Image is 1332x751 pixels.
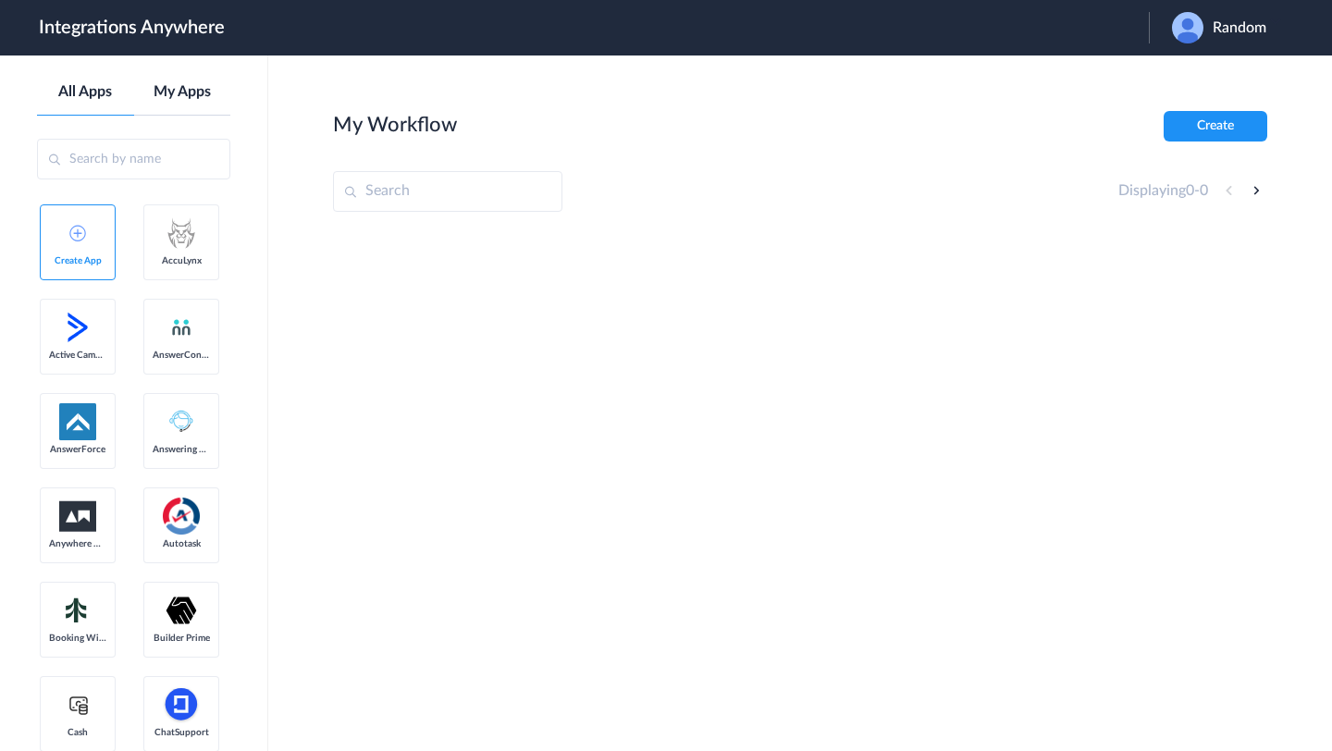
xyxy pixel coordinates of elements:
[163,686,200,723] img: chatsupport-icon.svg
[153,350,210,361] span: AnswerConnect
[163,592,200,629] img: builder-prime-logo.svg
[1172,12,1203,43] img: user.png
[59,309,96,346] img: active-campaign-logo.svg
[1186,183,1194,198] span: 0
[170,316,192,339] img: answerconnect-logo.svg
[163,215,200,252] img: acculynx-logo.svg
[67,694,90,716] img: cash-logo.svg
[134,83,231,101] a: My Apps
[1213,19,1266,37] span: Random
[333,113,457,137] h2: My Workflow
[49,350,106,361] span: Active Campaign
[1164,111,1267,142] button: Create
[153,727,210,738] span: ChatSupport
[59,501,96,532] img: aww.png
[59,403,96,440] img: af-app-logo.svg
[37,139,230,179] input: Search by name
[49,538,106,549] span: Anywhere Works
[153,444,210,455] span: Answering Service
[1118,182,1208,200] h4: Displaying -
[1200,183,1208,198] span: 0
[153,538,210,549] span: Autotask
[37,83,134,101] a: All Apps
[69,225,86,241] img: add-icon.svg
[163,403,200,440] img: Answering_service.png
[333,171,562,212] input: Search
[49,633,106,644] span: Booking Widget
[39,17,225,39] h1: Integrations Anywhere
[49,727,106,738] span: Cash
[163,498,200,535] img: autotask.png
[153,255,210,266] span: AccuLynx
[59,594,96,627] img: Setmore_Logo.svg
[49,255,106,266] span: Create App
[153,633,210,644] span: Builder Prime
[49,444,106,455] span: AnswerForce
